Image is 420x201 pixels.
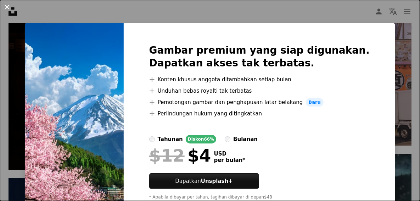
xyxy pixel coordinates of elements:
div: $4 [149,146,211,165]
h2: Gambar premium yang siap digunakan. Dapatkan akses tak terbatas. [149,44,370,70]
li: Unduhan bebas royalti tak terbatas [149,87,370,95]
div: Diskon 66% [186,135,216,143]
input: bulanan [225,136,230,142]
div: bulanan [233,135,258,143]
li: Perlindungan hukum yang ditingkatkan [149,109,370,118]
span: USD [214,151,246,157]
span: per bulan * [214,157,246,163]
li: Konten khusus anggota ditambahkan setiap bulan [149,75,370,84]
input: tahunanDiskon66% [149,136,155,142]
li: Pemotongan gambar dan penghapusan latar belakang [149,98,370,107]
span: Baru [306,98,324,107]
strong: Unsplash+ [201,178,233,184]
span: $12 [149,146,185,165]
div: tahunan [158,135,183,143]
button: DapatkanUnsplash+ [149,173,259,189]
